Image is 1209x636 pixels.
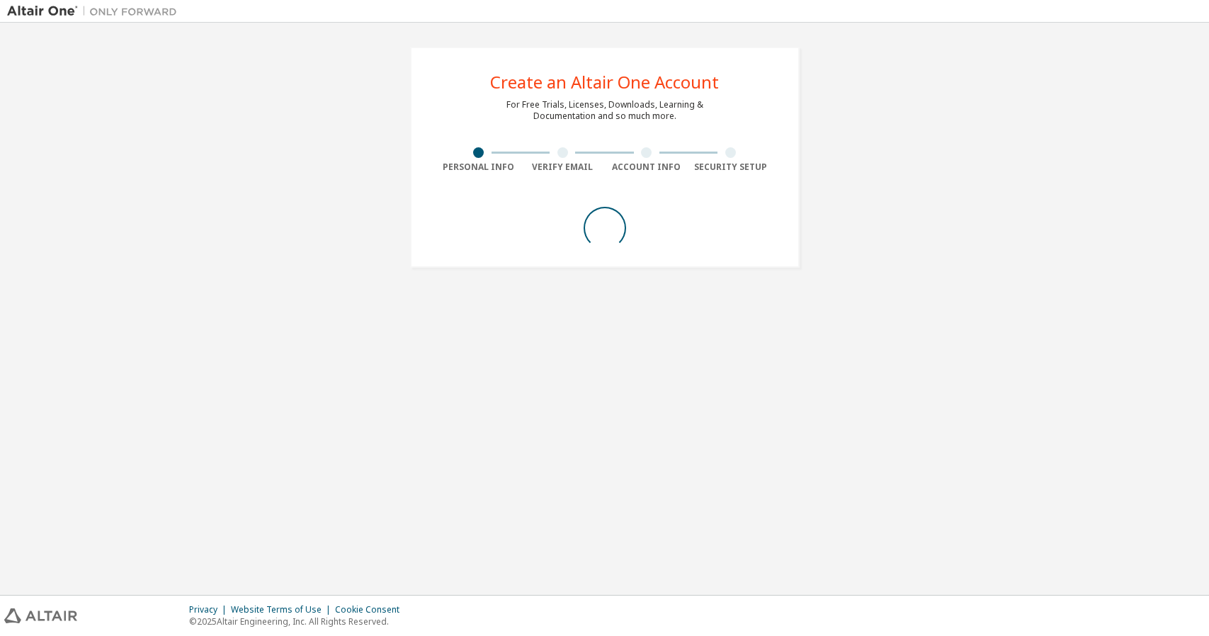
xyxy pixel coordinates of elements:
[437,161,521,173] div: Personal Info
[490,74,719,91] div: Create an Altair One Account
[4,608,77,623] img: altair_logo.svg
[335,604,408,615] div: Cookie Consent
[688,161,773,173] div: Security Setup
[189,615,408,628] p: © 2025 Altair Engineering, Inc. All Rights Reserved.
[7,4,184,18] img: Altair One
[506,99,703,122] div: For Free Trials, Licenses, Downloads, Learning & Documentation and so much more.
[231,604,335,615] div: Website Terms of Use
[605,161,689,173] div: Account Info
[521,161,605,173] div: Verify Email
[189,604,231,615] div: Privacy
